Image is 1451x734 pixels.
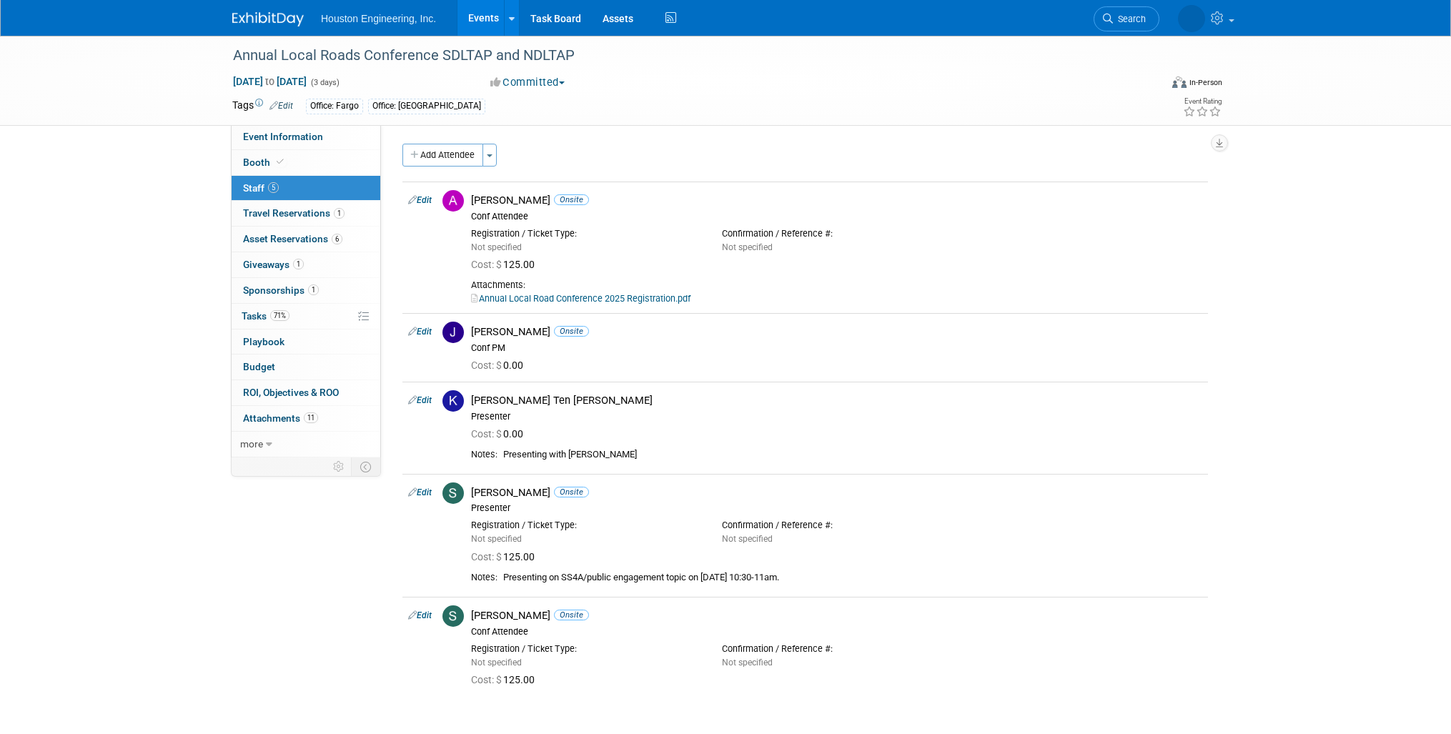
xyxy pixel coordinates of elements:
[1189,77,1222,88] div: In-Person
[232,329,380,354] a: Playbook
[243,182,279,194] span: Staff
[232,406,380,431] a: Attachments11
[471,502,1202,514] div: Presenter
[554,326,589,337] span: Onsite
[232,75,307,88] span: [DATE] [DATE]
[471,520,700,531] div: Registration / Ticket Type:
[334,208,345,219] span: 1
[243,336,284,347] span: Playbook
[352,457,381,476] td: Toggle Event Tabs
[232,12,304,26] img: ExhibitDay
[471,609,1202,623] div: [PERSON_NAME]
[471,342,1202,354] div: Conf PM
[243,259,304,270] span: Giveaways
[327,457,352,476] td: Personalize Event Tab Strip
[722,228,951,239] div: Confirmation / Reference #:
[232,227,380,252] a: Asset Reservations6
[1075,74,1222,96] div: Event Format
[471,674,503,685] span: Cost: $
[471,325,1202,339] div: [PERSON_NAME]
[442,390,464,412] img: K.jpg
[269,101,293,111] a: Edit
[232,304,380,329] a: Tasks71%
[268,182,279,193] span: 5
[471,534,522,544] span: Not specified
[442,482,464,504] img: S.jpg
[308,284,319,295] span: 1
[485,75,570,90] button: Committed
[1178,5,1205,32] img: Heidi Joarnt
[243,412,318,424] span: Attachments
[471,359,503,371] span: Cost: $
[442,322,464,343] img: J.jpg
[408,487,432,497] a: Edit
[471,449,497,460] div: Notes:
[554,487,589,497] span: Onsite
[471,551,540,562] span: 125.00
[1094,6,1159,31] a: Search
[304,412,318,423] span: 11
[293,259,304,269] span: 1
[243,233,342,244] span: Asset Reservations
[471,293,690,304] a: Annual Local Road Conference 2025 Registration.pdf
[471,428,529,440] span: 0.00
[232,176,380,201] a: Staff5
[277,158,284,166] i: Booth reservation complete
[471,359,529,371] span: 0.00
[471,658,522,668] span: Not specified
[232,278,380,303] a: Sponsorships1
[471,259,540,270] span: 125.00
[309,78,340,87] span: (3 days)
[240,438,263,450] span: more
[471,643,700,655] div: Registration / Ticket Type:
[321,13,436,24] span: Houston Engineering, Inc.
[722,534,773,544] span: Not specified
[306,99,363,114] div: Office: Fargo
[368,99,485,114] div: Office: [GEOGRAPHIC_DATA]
[243,207,345,219] span: Travel Reservations
[503,449,1202,461] div: Presenting with [PERSON_NAME]
[722,242,773,252] span: Not specified
[1172,76,1187,88] img: Format-Inperson.png
[243,131,323,142] span: Event Information
[471,411,1202,422] div: Presenter
[722,658,773,668] span: Not specified
[442,605,464,627] img: S.jpg
[471,242,522,252] span: Not specified
[232,98,293,114] td: Tags
[263,76,277,87] span: to
[232,432,380,457] a: more
[243,284,319,296] span: Sponsorships
[471,626,1202,638] div: Conf Attendee
[243,387,339,398] span: ROI, Objectives & ROO
[402,144,483,167] button: Add Attendee
[232,150,380,175] a: Booth
[242,310,289,322] span: Tasks
[471,211,1202,222] div: Conf Attendee
[243,157,287,168] span: Booth
[471,228,700,239] div: Registration / Ticket Type:
[471,194,1202,207] div: [PERSON_NAME]
[471,551,503,562] span: Cost: $
[408,395,432,405] a: Edit
[243,361,275,372] span: Budget
[232,252,380,277] a: Giveaways1
[408,195,432,205] a: Edit
[232,380,380,405] a: ROI, Objectives & ROO
[332,234,342,244] span: 6
[471,572,497,583] div: Notes:
[232,201,380,226] a: Travel Reservations1
[471,394,1202,407] div: [PERSON_NAME] Ten [PERSON_NAME]
[471,486,1202,500] div: [PERSON_NAME]
[442,190,464,212] img: A.jpg
[722,643,951,655] div: Confirmation / Reference #:
[1113,14,1146,24] span: Search
[471,674,540,685] span: 125.00
[503,572,1202,584] div: Presenting on SS4A/public engagement topic on [DATE] 10:30-11am.
[471,428,503,440] span: Cost: $
[554,610,589,620] span: Onsite
[408,610,432,620] a: Edit
[1183,98,1222,105] div: Event Rating
[554,194,589,205] span: Onsite
[232,124,380,149] a: Event Information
